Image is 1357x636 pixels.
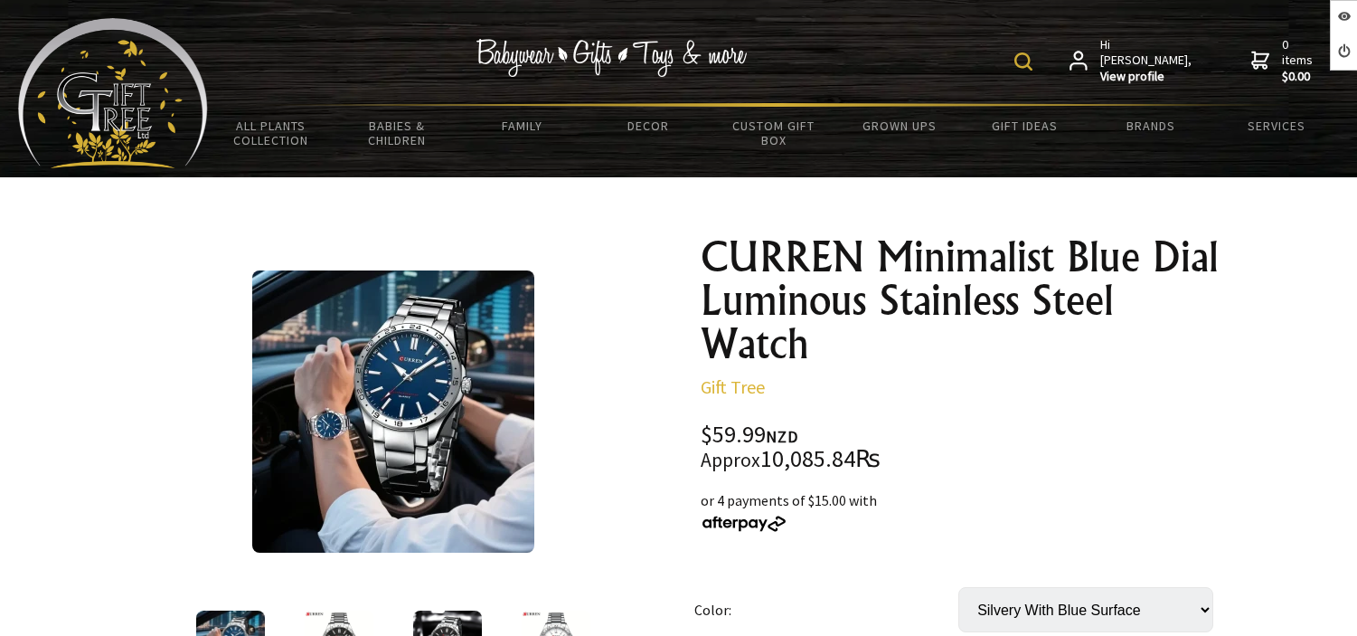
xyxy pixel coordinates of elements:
[1282,69,1316,85] strong: $0.00
[766,426,798,447] span: NZD
[701,448,760,472] small: Approx
[1014,52,1032,71] img: product search
[701,235,1229,365] h1: CURREN Minimalist Blue Dial Luminous Stainless Steel Watch
[701,375,765,398] a: Gift Tree
[711,107,836,159] a: Custom Gift Box
[701,516,787,532] img: Afterpay
[701,423,1229,471] div: $59.99 10,085.84₨
[1088,107,1213,145] a: Brands
[1213,107,1339,145] a: Services
[585,107,711,145] a: Decor
[1100,69,1193,85] strong: View profile
[476,39,747,77] img: Babywear - Gifts - Toys & more
[334,107,459,159] a: Babies & Children
[836,107,962,145] a: Grown Ups
[208,107,334,159] a: All Plants Collection
[1070,37,1193,85] a: Hi [PERSON_NAME],View profile
[962,107,1088,145] a: Gift Ideas
[1100,37,1193,85] span: Hi [PERSON_NAME],
[1282,36,1316,85] span: 0 items
[701,489,1229,533] div: or 4 payments of $15.00 with
[18,18,208,168] img: Babyware - Gifts - Toys and more...
[1251,37,1316,85] a: 0 items$0.00
[459,107,585,145] a: Family
[252,271,534,553] img: CURREN Minimalist Blue Dial Luminous Stainless Steel Watch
